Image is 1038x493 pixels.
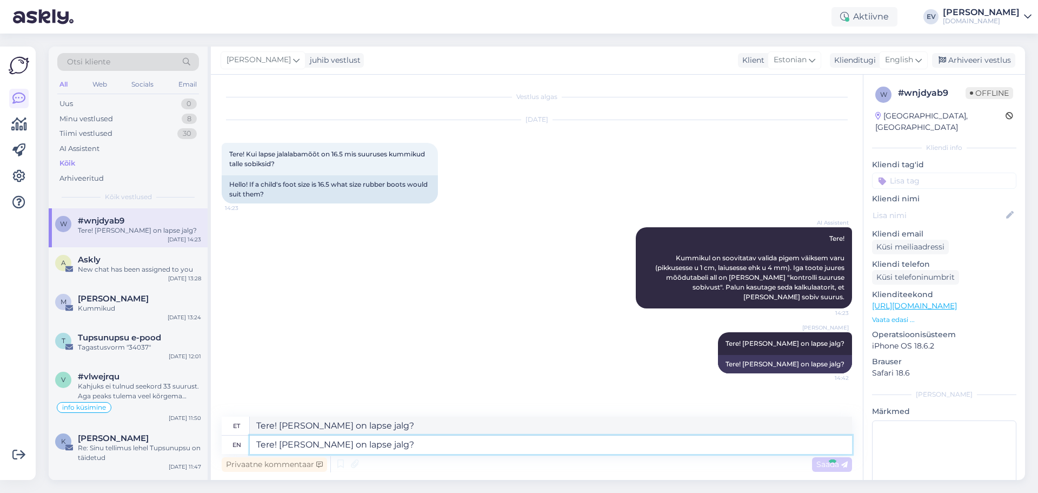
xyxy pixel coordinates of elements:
span: [PERSON_NAME] [227,54,291,66]
p: Operatsioonisüsteem [872,329,1016,340]
div: Tere! [PERSON_NAME] on lapse jalg? [718,355,852,373]
p: Kliendi telefon [872,259,1016,270]
div: Arhiveeritud [59,173,104,184]
p: iPhone OS 18.6.2 [872,340,1016,352]
div: Kõik [59,158,75,169]
div: [DATE] [222,115,852,124]
p: Kliendi nimi [872,193,1016,205]
span: A [61,259,66,267]
input: Lisa tag [872,173,1016,189]
span: English [885,54,913,66]
div: [PERSON_NAME] [872,390,1016,399]
div: Klient [738,55,764,66]
div: Arhiveeri vestlus [932,53,1015,68]
span: Offline [966,87,1013,99]
span: Askly [78,255,101,265]
span: Kati Valvik [78,433,149,443]
div: Minu vestlused [59,114,113,124]
span: K [61,437,66,445]
p: Klienditeekond [872,289,1016,300]
p: Märkmed [872,406,1016,417]
img: Askly Logo [9,55,29,76]
span: #vlwejrqu [78,372,119,382]
span: AI Assistent [808,219,849,227]
span: Tere! [PERSON_NAME] on lapse jalg? [726,339,844,347]
div: Tagastusvorm "34037" [78,343,201,352]
span: [PERSON_NAME] [802,324,849,332]
div: [DATE] 13:24 [168,313,201,321]
span: Tere! Kummikul on soovitatav valida pigem väiksem varu (pikkusesse u 1 cm, laiusesse ehk u 4 mm).... [655,234,846,301]
div: [DATE] 12:01 [169,352,201,360]
p: Kliendi tag'id [872,159,1016,170]
span: Tere! Kui lapse jalalabamõõt on 16.5 mis suuruses kummikud talle sobiksid? [229,150,427,168]
span: #wnjdyab9 [78,216,124,226]
div: Vestlus algas [222,92,852,102]
div: # wnjdyab9 [898,87,966,100]
div: Re: Sinu tellimus lehel Tupsunupsu on täidetud [78,443,201,463]
div: [GEOGRAPHIC_DATA], [GEOGRAPHIC_DATA] [875,110,1006,133]
div: Tere! [PERSON_NAME] on lapse jalg? [78,226,201,235]
div: Küsi meiliaadressi [872,240,949,254]
div: All [57,77,70,91]
div: EV [923,9,939,24]
span: M [61,298,66,306]
div: [DOMAIN_NAME] [943,17,1020,25]
span: 14:42 [808,374,849,382]
div: Email [176,77,199,91]
div: Web [90,77,109,91]
div: Klienditugi [830,55,876,66]
span: w [880,90,887,98]
div: Hello! If a child's foot size is 16.5 what size rubber boots would suit them? [222,175,438,203]
div: [DATE] 11:47 [169,463,201,471]
a: [PERSON_NAME][DOMAIN_NAME] [943,8,1032,25]
span: Kõik vestlused [105,192,152,202]
p: Safari 18.6 [872,367,1016,379]
div: [DATE] 13:28 [168,274,201,282]
span: info küsimine [62,404,106,411]
div: 0 [181,98,197,109]
div: AI Assistent [59,143,99,154]
span: Otsi kliente [67,56,110,68]
div: [DATE] 14:23 [168,235,201,244]
div: 30 [177,128,197,139]
div: Tiimi vestlused [59,128,112,139]
div: Socials [129,77,156,91]
p: Brauser [872,356,1016,367]
div: Kahjuks ei tulnud seekord 33 suurust. Aga peaks tulema veel kõrgema säärega mudelit selles suurus... [78,382,201,401]
span: 14:23 [225,204,265,212]
span: Tupsunupsu e-pood [78,333,161,343]
input: Lisa nimi [873,209,1004,221]
div: Küsi telefoninumbrit [872,270,959,285]
span: 14:23 [808,309,849,317]
span: Maarja-Liisa Koitsalu [78,294,149,304]
a: [URL][DOMAIN_NAME] [872,301,957,311]
div: Uus [59,98,73,109]
span: Estonian [774,54,807,66]
div: New chat has been assigned to you [78,265,201,274]
span: w [60,220,67,228]
div: [DATE] 11:50 [169,414,201,422]
p: Kliendi email [872,228,1016,240]
div: Kummikud [78,304,201,313]
p: Vaata edasi ... [872,315,1016,325]
span: v [61,376,65,384]
div: Kliendi info [872,143,1016,153]
div: juhib vestlust [305,55,361,66]
div: [PERSON_NAME] [943,8,1020,17]
div: 8 [182,114,197,124]
div: Aktiivne [831,7,897,27]
span: T [62,337,65,345]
